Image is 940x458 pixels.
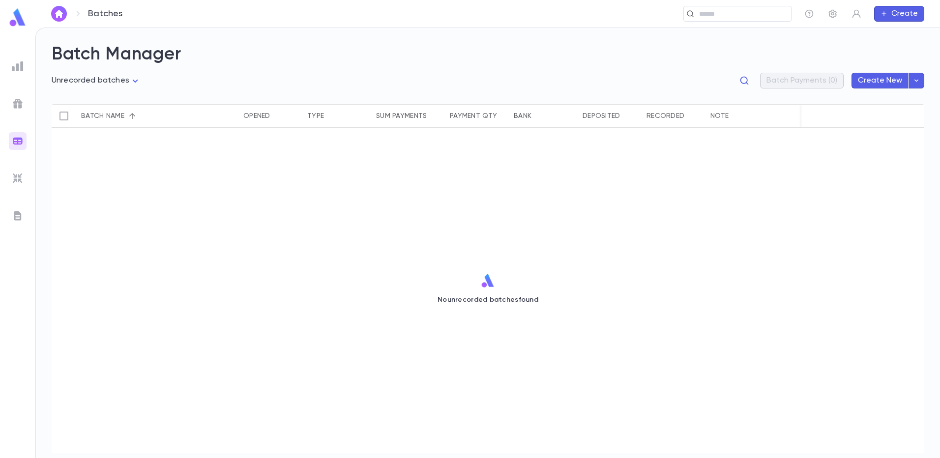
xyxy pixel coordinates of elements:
[52,77,129,85] span: Unrecorded batches
[874,6,924,22] button: Create
[238,104,302,128] div: Opened
[578,104,642,128] div: Deposited
[243,104,270,128] div: Opened
[480,273,496,288] img: logo
[852,73,909,88] button: Create New
[583,104,620,128] div: Deposited
[445,104,509,128] div: Payment qty
[376,104,427,128] div: Sum payments
[52,73,141,88] div: Unrecorded batches
[53,10,65,18] img: home_white.a664292cf8c1dea59945f0da9f25487c.svg
[81,104,124,128] div: Batch name
[12,98,24,110] img: campaigns_grey.99e729a5f7ee94e3726e6486bddda8f1.svg
[124,108,140,124] button: Sort
[514,104,531,128] div: Bank
[302,104,371,128] div: Type
[88,8,122,19] p: Batches
[438,296,538,304] p: No unrecorded batches found
[12,210,24,222] img: letters_grey.7941b92b52307dd3b8a917253454ce1c.svg
[642,104,705,128] div: Recorded
[307,104,324,128] div: Type
[450,104,497,128] div: Payment qty
[8,8,28,27] img: logo
[705,104,804,128] div: Note
[12,172,24,184] img: imports_grey.530a8a0e642e233f2baf0ef88e8c9fcb.svg
[646,104,684,128] div: Recorded
[509,104,578,128] div: Bank
[12,60,24,72] img: reports_grey.c525e4749d1bce6a11f5fe2a8de1b229.svg
[371,104,445,128] div: Sum payments
[52,44,924,65] h2: Batch Manager
[12,135,24,147] img: batches_gradient.0a22e14384a92aa4cd678275c0c39cc4.svg
[76,104,175,128] div: Batch name
[710,104,729,128] div: Note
